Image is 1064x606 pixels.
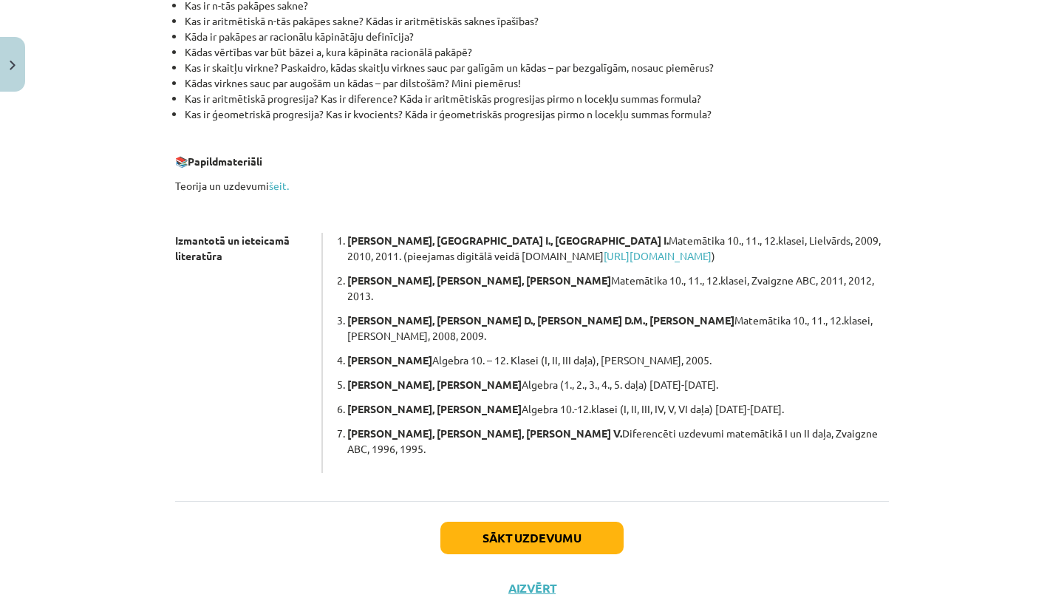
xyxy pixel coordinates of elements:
img: icon-close-lesson-0947bae3869378f0d4975bcd49f059093ad1ed9edebbc8119c70593378902aed.svg [10,61,16,70]
b: [PERSON_NAME], [PERSON_NAME], [PERSON_NAME] [347,273,611,287]
b: [PERSON_NAME], [GEOGRAPHIC_DATA] I., [GEOGRAPHIC_DATA] I. [347,234,669,247]
p: Algebra 10. – 12. Klasei (I, II, III daļa), [PERSON_NAME], 2005. [347,353,889,368]
b: [PERSON_NAME] [347,353,432,367]
p: Matemātika 10., 11., 12.klasei, Lielvārds, 2009, 2010, 2011. (pieejamas digitālā veidā [DOMAIN_NA... [347,233,889,264]
a: [URL][DOMAIN_NAME] [604,249,712,262]
b: Papildmateriāli [188,154,262,168]
b: [PERSON_NAME], [PERSON_NAME], [PERSON_NAME] V. [347,426,622,440]
strong: Izmantotā un ieteicamā literatūra [175,234,290,262]
button: Sākt uzdevumu [440,522,624,554]
p: Algebra 10.-12.klasei (I, II, III, IV, V, VI daļa) [DATE]-[DATE]. [347,401,889,417]
li: Kas ir ģeometriskā progresija? Kas ir kvocients? Kāda ir ģeometriskās progresijas pirmo n locekļu... [185,106,889,122]
p: Matemātika 10., 11., 12.klasei, [PERSON_NAME], 2008, 2009. [347,313,889,344]
button: Aizvērt [504,581,560,596]
p: Teorija un uzdevumi [175,178,889,194]
p: Diferencēti uzdevumi matemātikā I un II daļa, Zvaigzne ABC, 1996, 1995. [347,426,889,457]
li: Kādas vērtības var būt bāzei a, kura kāpināta racionālā pakāpē? [185,44,889,60]
li: Kādas virknes sauc par augošām un kādas – par dilstošām? Mini piemērus! [185,75,889,91]
li: Kas ir aritmētiskā n-tās pakāpes sakne? Kādas ir aritmētiskās saknes īpašības? [185,13,889,29]
b: [PERSON_NAME], [PERSON_NAME] D., [PERSON_NAME] D.M., [PERSON_NAME] [347,313,734,327]
li: Kas ir skaitļu virkne? Paskaidro, kādas skaitļu virknes sauc par galīgām un kādas – par bezgalīgā... [185,60,889,75]
b: [PERSON_NAME], [PERSON_NAME] [347,402,522,415]
li: Kāda ir pakāpes ar racionālu kāpinātāju definīcija? [185,29,889,44]
p: Matemātika 10., 11., 12.klasei, Zvaigzne ABC, 2011, 2012, 2013. [347,273,889,304]
p: 📚 [175,154,889,169]
p: Algebra (1., 2., 3., 4., 5. daļa) [DATE]-[DATE]. [347,377,889,392]
a: šeit. [269,179,289,192]
b: [PERSON_NAME], [PERSON_NAME] [347,378,522,391]
li: Kas ir aritmētiskā progresija? Kas ir diference? Kāda ir aritmētiskās progresijas pirmo n locekļu... [185,91,889,106]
